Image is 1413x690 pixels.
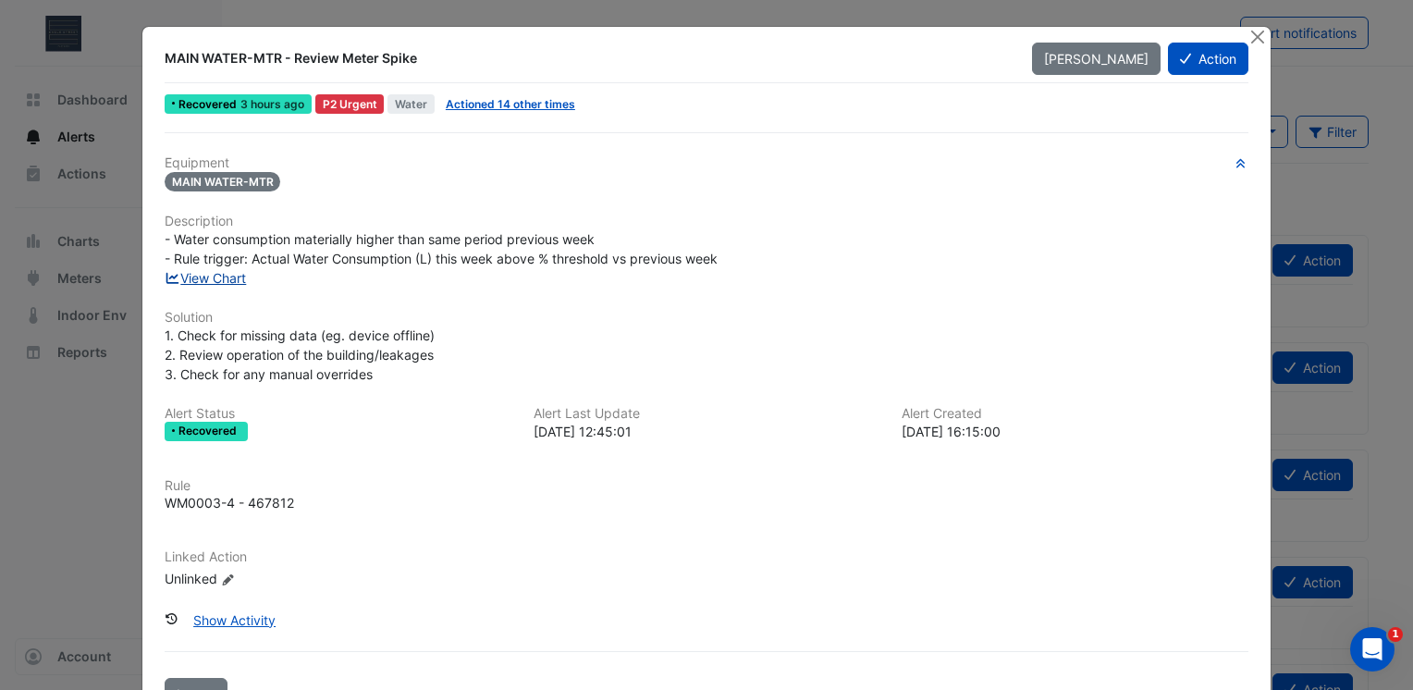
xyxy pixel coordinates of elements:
h6: Alert Created [902,406,1248,422]
h6: Linked Action [165,549,1248,565]
button: Close [1247,27,1267,46]
iframe: Intercom live chat [1350,627,1395,672]
h6: Description [165,214,1248,229]
button: Action [1168,43,1248,75]
button: [PERSON_NAME] [1032,43,1161,75]
div: MAIN WATER-MTR - Review Meter Spike [165,49,1010,68]
div: [DATE] 16:15:00 [902,422,1248,441]
span: MAIN WATER-MTR [165,172,281,191]
a: View Chart [165,270,247,286]
span: 1. Check for missing data (eg. device offline) 2. Review operation of the building/leakages 3. Ch... [165,327,435,382]
span: Water [387,94,435,114]
div: [DATE] 12:45:01 [534,422,880,441]
span: - Water consumption materially higher than same period previous week - Rule trigger: Actual Water... [165,231,718,266]
fa-icon: Edit Linked Action [221,573,235,586]
div: Unlinked [165,569,387,588]
span: Recovered [178,425,240,437]
div: P2 Urgent [315,94,385,114]
a: Actioned 14 other times [446,97,575,111]
h6: Alert Last Update [534,406,880,422]
button: Show Activity [181,604,288,636]
h6: Solution [165,310,1248,326]
span: 1 [1388,627,1403,642]
span: Recovered [178,99,240,110]
span: Wed 24-Sep-2025 12:45 BST [240,97,304,111]
h6: Rule [165,478,1248,494]
h6: Equipment [165,155,1248,171]
div: WM0003-4 - 467812 [165,493,294,512]
h6: Alert Status [165,406,511,422]
span: [PERSON_NAME] [1044,51,1149,67]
